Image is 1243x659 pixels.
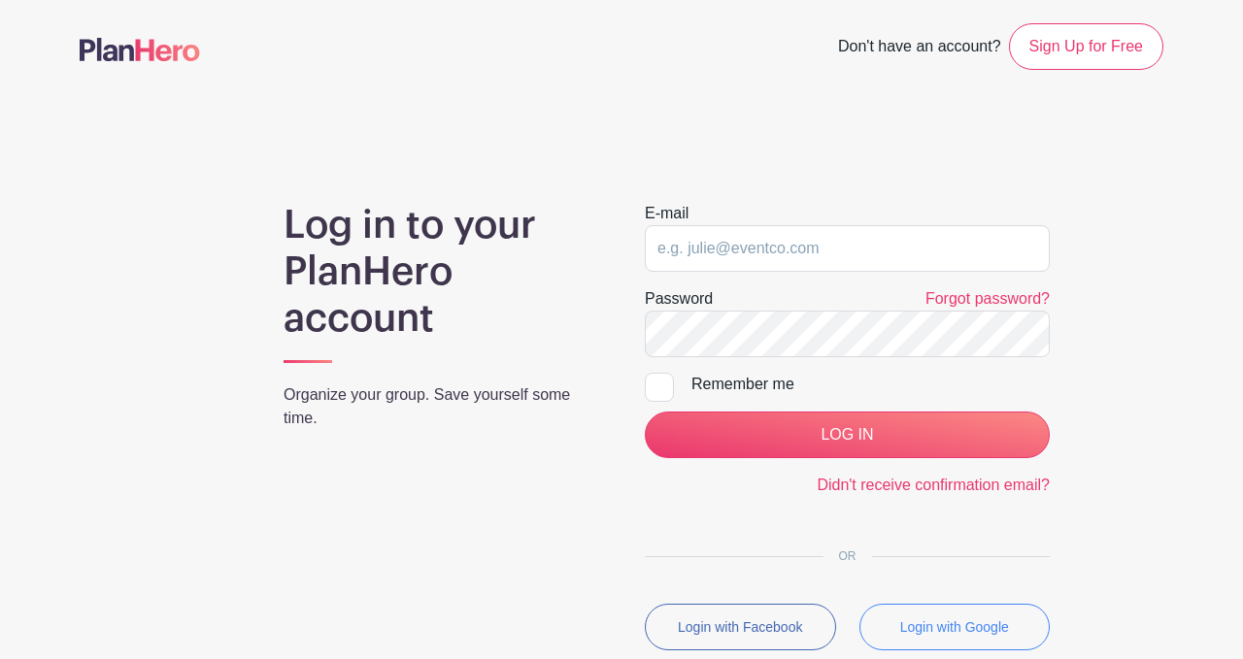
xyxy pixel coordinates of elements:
[645,604,836,650] button: Login with Facebook
[900,619,1009,635] small: Login with Google
[817,477,1050,493] a: Didn't receive confirmation email?
[838,27,1001,70] span: Don't have an account?
[80,38,200,61] img: logo-507f7623f17ff9eddc593b1ce0a138ce2505c220e1c5a4e2b4648c50719b7d32.svg
[925,290,1050,307] a: Forgot password?
[645,412,1050,458] input: LOG IN
[678,619,802,635] small: Login with Facebook
[645,225,1050,272] input: e.g. julie@eventco.com
[284,383,598,430] p: Organize your group. Save yourself some time.
[645,287,713,311] label: Password
[645,202,689,225] label: E-mail
[859,604,1051,650] button: Login with Google
[691,373,1050,396] div: Remember me
[284,202,598,342] h1: Log in to your PlanHero account
[823,549,872,563] span: OR
[1009,23,1163,70] a: Sign Up for Free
